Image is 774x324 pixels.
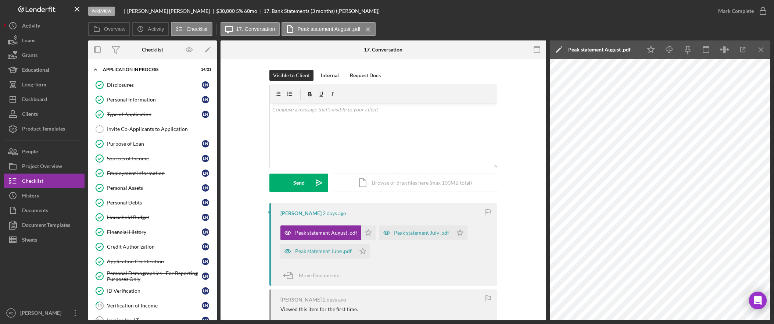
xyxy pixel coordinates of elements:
text: FC [9,311,14,315]
time: 2025-10-07 19:31 [323,297,346,303]
div: Household Budget [107,214,202,220]
a: Personal Demographics - For Reporting Purposes OnlyLN [92,269,213,284]
div: Personal Demographics - For Reporting Purposes Only [107,270,202,282]
div: Credit Authorization [107,244,202,250]
button: Move Documents [280,266,347,285]
a: Household BudgetLN [92,210,213,225]
a: 15Verification of IncomeLN [92,298,213,313]
div: L N [202,184,209,192]
div: Employment Information [107,170,202,176]
a: DisclosuresLN [92,78,213,92]
button: Internal [317,70,343,81]
div: Project Overview [22,159,62,175]
div: Financial History [107,229,202,235]
div: L N [202,96,209,103]
div: Disclosures [107,82,202,88]
div: [PERSON_NAME] [280,297,322,303]
button: Checklist [171,22,212,36]
div: L N [202,81,209,89]
div: Document Templates [22,218,70,234]
div: Grants [22,48,37,64]
div: L N [202,155,209,162]
button: Peak statement June .pdf [280,244,370,259]
a: Personal AssetsLN [92,181,213,195]
div: 60 mo [244,8,257,14]
div: Clients [22,107,38,123]
label: 17. Conversation [236,26,275,32]
button: Peak statement July .pdf [379,225,467,240]
a: Type of ApplicationLN [92,107,213,122]
button: Product Templates [4,121,85,136]
div: [PERSON_NAME] [PERSON_NAME] [127,8,216,14]
div: Product Templates [22,121,65,138]
div: Type of Application [107,111,202,117]
div: Application Certification [107,259,202,264]
div: Personal Debts [107,200,202,206]
div: Sheets [22,232,37,249]
div: [PERSON_NAME] [18,306,66,322]
a: Invite Co-Applicants to Application [92,122,213,136]
a: Financial HistoryLN [92,225,213,239]
div: Internal [321,70,339,81]
div: Peak statement August .pdf [568,47,631,53]
div: L N [202,228,209,236]
time: 2025-10-07 19:34 [323,210,346,216]
div: Peak statement August .pdf [295,230,357,236]
label: Overview [104,26,125,32]
div: Personal Assets [107,185,202,191]
button: Peak statement August .pdf [282,22,375,36]
button: People [4,144,85,159]
div: Checklist [22,174,43,190]
button: Sheets [4,232,85,247]
a: Personal InformationLN [92,92,213,107]
span: $30,000 [216,8,235,14]
button: Document Templates [4,218,85,232]
div: Send [293,174,305,192]
a: Application CertificationLN [92,254,213,269]
div: People [22,144,38,161]
div: Verification of Income [107,303,202,309]
div: In Review [88,7,115,16]
button: Activity [4,18,85,33]
div: L N [202,302,209,309]
div: L N [202,199,209,206]
a: History [4,188,85,203]
button: Send [269,174,328,192]
button: Mark Complete [711,4,770,18]
div: L N [202,111,209,118]
button: Clients [4,107,85,121]
div: ID Verification [107,288,202,294]
span: Move Documents [299,272,339,278]
a: Credit AuthorizationLN [92,239,213,254]
div: 14 / 21 [198,67,211,72]
div: L N [202,317,209,324]
button: Documents [4,203,85,218]
div: L N [202,170,209,177]
a: Personal DebtsLN [92,195,213,210]
tspan: 16 [97,318,101,323]
button: Checklist [4,174,85,188]
div: Purpose of Loan [107,141,202,147]
button: Educational [4,63,85,77]
a: Loans [4,33,85,48]
button: Grants [4,48,85,63]
div: Visible to Client [273,70,310,81]
div: Educational [22,63,49,79]
button: 17. Conversation [221,22,280,36]
div: Activity [22,18,40,35]
button: Long-Term [4,77,85,92]
button: Project Overview [4,159,85,174]
div: Request Docs [350,70,381,81]
div: Sources of Income [107,156,202,161]
div: L N [202,273,209,280]
div: Documents [22,203,48,220]
div: Invite Co-Applicants to Application [107,126,213,132]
